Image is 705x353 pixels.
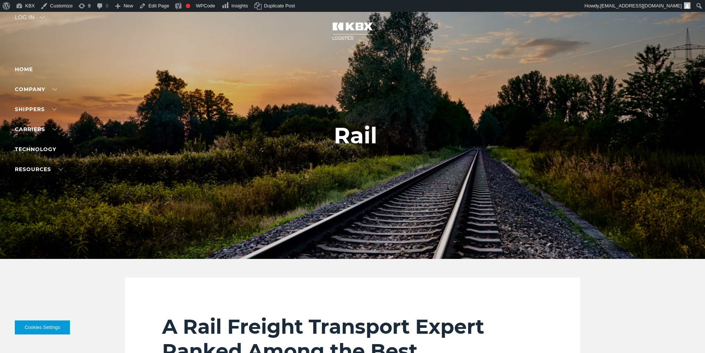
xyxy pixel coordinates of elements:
img: arrow [40,16,44,19]
span: [EMAIL_ADDRESS][DOMAIN_NAME] [600,3,682,9]
img: kbx logo [325,15,380,47]
h1: Rail [334,123,377,148]
a: Company [15,86,57,93]
a: RESOURCES [15,166,63,173]
div: Focus keyphrase not set [186,4,190,8]
a: SHIPPERS [15,106,57,113]
a: Home [15,66,33,73]
a: Carriers [15,126,57,133]
a: Technology [15,146,56,153]
div: Log in [15,15,44,26]
button: Cookies Settings [15,320,70,334]
span: Insights [231,3,248,9]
